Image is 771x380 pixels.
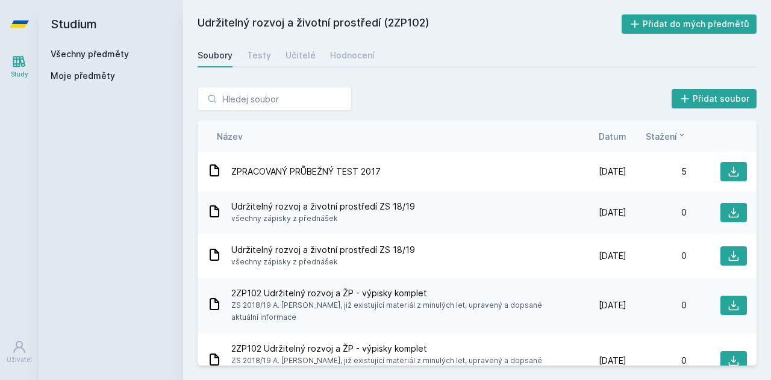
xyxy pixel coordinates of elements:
div: 0 [626,250,687,262]
span: všechny zápisky z přednášek [231,256,415,268]
a: Soubory [198,43,233,67]
div: 0 [626,299,687,311]
a: Všechny předměty [51,49,129,59]
div: Soubory [198,49,233,61]
a: Uživatel [2,334,36,370]
span: Moje předměty [51,70,115,82]
button: Přidat do mých předmětů [622,14,757,34]
span: Stažení [646,130,677,143]
div: Uživatel [7,355,32,364]
div: 5 [626,166,687,178]
span: Udržitelný rozvoj a životní prostředí ZS 18/19 [231,201,415,213]
span: ZPRACOVANÝ PRŮBEŽNÝ TEST 2017 [231,166,381,178]
input: Hledej soubor [198,87,352,111]
a: Testy [247,43,271,67]
a: Hodnocení [330,43,375,67]
div: 0 [626,355,687,367]
div: Hodnocení [330,49,375,61]
button: Název [217,130,243,143]
span: [DATE] [599,250,626,262]
a: Učitelé [286,43,316,67]
span: Udržitelný rozvoj a životní prostředí ZS 18/19 [231,244,415,256]
button: Datum [599,130,626,143]
span: [DATE] [599,299,626,311]
div: 0 [626,207,687,219]
span: všechny zápisky z přednášek [231,213,415,225]
div: Učitelé [286,49,316,61]
h2: Udržitelný rozvoj a životní prostředí (2ZP102) [198,14,622,34]
span: ZS 2018/19 A. [PERSON_NAME], již existující materiál z minulých let, upravený a dopsané aktuální ... [231,299,561,323]
span: 2ZP102 Udržitelný rozvoj a ŽP - výpisky komplet [231,287,561,299]
div: Testy [247,49,271,61]
span: [DATE] [599,207,626,219]
span: ZS 2018/19 A. [PERSON_NAME], již existující materiál z minulých let, upravený a dopsané aktuální ... [231,355,561,379]
a: Study [2,48,36,85]
div: Study [11,70,28,79]
span: [DATE] [599,355,626,367]
span: [DATE] [599,166,626,178]
button: Přidat soubor [672,89,757,108]
span: 2ZP102 Udržitelný rozvoj a ŽP - výpisky komplet [231,343,561,355]
button: Stažení [646,130,687,143]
